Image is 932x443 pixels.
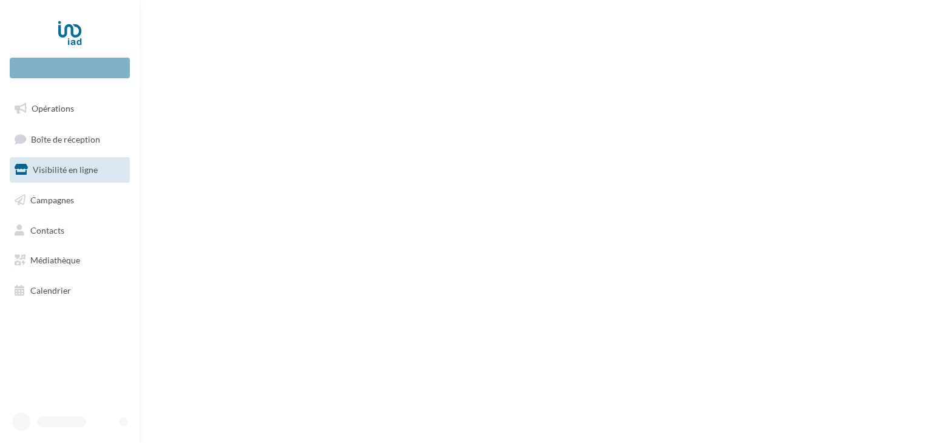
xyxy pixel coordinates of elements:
[33,164,98,175] span: Visibilité en ligne
[30,225,64,235] span: Contacts
[10,58,130,78] div: Nouvelle campagne
[7,126,132,152] a: Boîte de réception
[7,157,132,183] a: Visibilité en ligne
[30,195,74,205] span: Campagnes
[7,218,132,243] a: Contacts
[31,134,100,144] span: Boîte de réception
[32,103,74,113] span: Opérations
[30,285,71,296] span: Calendrier
[7,278,132,303] a: Calendrier
[7,188,132,213] a: Campagnes
[7,248,132,273] a: Médiathèque
[30,255,80,265] span: Médiathèque
[7,96,132,121] a: Opérations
